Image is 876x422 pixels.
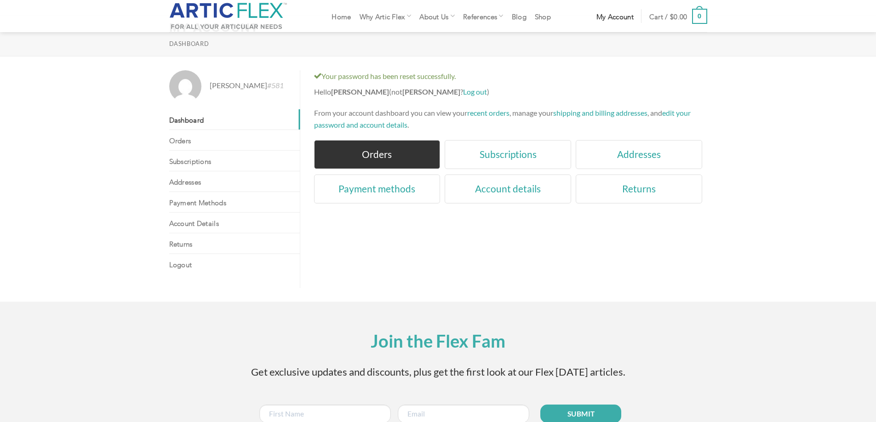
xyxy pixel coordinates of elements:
[576,140,702,169] a: Addresses
[670,14,674,18] span: $
[535,8,551,24] a: Shop
[463,7,504,25] a: References
[512,8,527,24] a: Blog
[314,140,441,169] a: Orders
[169,327,707,355] h3: Join the Flex Fam
[169,109,300,129] a: Dashboard
[467,108,510,117] a: recent orders
[314,108,691,129] a: edit your password and account details
[169,192,300,212] a: Payment methods
[169,213,300,233] a: Account details
[314,174,441,203] a: Payment methods
[169,364,707,380] p: Get exclusive updates and discounts, plus get the first look at our Flex [DATE] articles.
[314,107,707,130] p: From your account dashboard you can view your , manage your , and .
[402,87,460,96] strong: [PERSON_NAME]
[314,70,707,82] div: Your password has been reset successfully.
[169,254,300,274] a: Logout
[169,130,300,150] a: Orders
[649,2,707,30] a: Cart / $0.00 0
[445,174,571,203] a: Account details
[267,81,284,90] em: #581
[169,40,209,47] small: Dashboard
[169,171,300,191] a: Addresses
[210,79,284,91] span: [PERSON_NAME]
[553,108,647,117] a: shipping and billing addresses
[576,174,702,203] a: Returns
[445,140,571,169] a: Subscriptions
[169,233,300,253] a: Returns
[169,151,300,171] a: Subscriptions
[596,8,634,24] a: My account
[692,9,707,24] strong: 0
[670,14,687,18] bdi: 0.00
[463,87,487,96] a: Log out
[360,7,412,25] a: Why Artic Flex
[596,12,634,20] span: My account
[169,2,287,30] img: Artic Flex
[331,87,389,96] strong: [PERSON_NAME]
[314,86,707,98] p: Hello (not ? )
[649,12,687,20] span: Cart /
[332,8,351,24] a: Home
[419,7,455,25] a: About Us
